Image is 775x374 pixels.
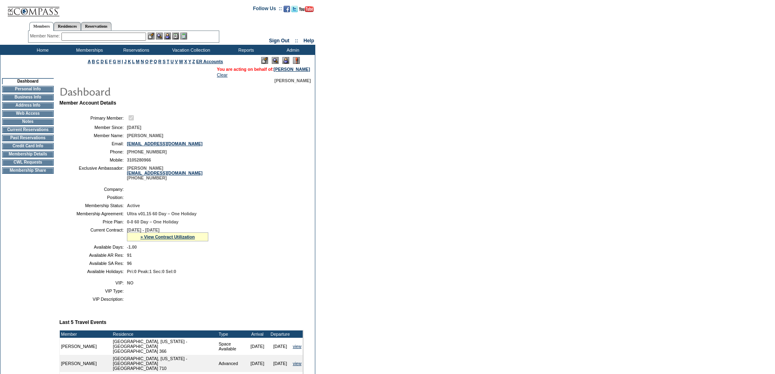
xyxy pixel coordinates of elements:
td: Type [218,330,246,338]
td: Memberships [65,45,112,55]
td: [DATE] [246,355,269,372]
a: H [118,59,121,64]
span: [PERSON_NAME] [PHONE_NUMBER] [127,166,203,180]
a: C [96,59,99,64]
td: Available AR Res: [63,253,124,258]
a: Become our fan on Facebook [284,8,290,13]
span: Ultra v01.15 60 Day – One Holiday [127,211,196,216]
td: Member [60,330,112,338]
td: [GEOGRAPHIC_DATA], [US_STATE] - [GEOGRAPHIC_DATA] [GEOGRAPHIC_DATA] 710 [112,355,218,372]
span: 96 [127,261,132,266]
td: Notes [2,118,54,125]
img: View [156,33,163,39]
td: Business Info [2,94,54,101]
td: Reports [222,45,269,55]
span: Pri:0 Peak:1 Sec:0 Sel:0 [127,269,176,274]
td: Phone: [63,149,124,154]
img: Impersonate [164,33,171,39]
span: [PERSON_NAME] [275,78,311,83]
td: Arrival [246,330,269,338]
span: [DATE] - [DATE] [127,227,159,232]
a: R [158,59,162,64]
a: J [124,59,127,64]
span: NO [127,280,133,285]
img: Subscribe to our YouTube Channel [299,6,314,12]
a: Members [29,22,54,31]
td: Available Holidays: [63,269,124,274]
td: Membership Details [2,151,54,157]
td: [DATE] [269,355,292,372]
span: [PERSON_NAME] [127,133,163,138]
a: Help [303,38,314,44]
td: [PERSON_NAME] [60,338,112,355]
td: Admin [269,45,315,55]
td: Departure [269,330,292,338]
a: Sign Out [269,38,289,44]
a: Y [188,59,191,64]
span: [PHONE_NUMBER] [127,149,167,154]
a: I [122,59,123,64]
td: Membership Share [2,167,54,174]
div: Member Name: [30,33,61,39]
td: Reservations [112,45,159,55]
a: [EMAIL_ADDRESS][DOMAIN_NAME] [127,141,203,146]
td: Member Name: [63,133,124,138]
a: O [145,59,148,64]
a: Z [192,59,195,64]
a: W [179,59,183,64]
td: Follow Us :: [253,5,282,15]
img: Impersonate [282,57,289,64]
td: VIP: [63,280,124,285]
a: V [175,59,178,64]
span: You are acting on behalf of: [217,67,310,72]
a: S [163,59,166,64]
td: Advanced [218,355,246,372]
a: ER Accounts [196,59,223,64]
td: Vacation Collection [159,45,222,55]
td: Credit Card Info [2,143,54,149]
span: [DATE] [127,125,141,130]
td: Available SA Res: [63,261,124,266]
b: Member Account Details [59,100,116,106]
a: Reservations [81,22,111,31]
a: L [132,59,135,64]
img: b_calculator.gif [180,33,187,39]
td: Membership Status: [63,203,124,208]
td: Space Available [218,338,246,355]
a: E [105,59,108,64]
a: view [293,361,301,366]
td: Address Info [2,102,54,109]
a: X [184,59,187,64]
a: U [170,59,174,64]
td: Company: [63,187,124,192]
td: [PERSON_NAME] [60,355,112,372]
img: Edit Mode [261,57,268,64]
img: pgTtlDashboard.gif [59,83,222,99]
img: Follow us on Twitter [291,6,298,12]
a: T [167,59,170,64]
img: b_edit.gif [148,33,155,39]
a: B [92,59,95,64]
td: Position: [63,195,124,200]
a: F [109,59,112,64]
a: A [88,59,91,64]
td: Membership Agreement: [63,211,124,216]
a: D [100,59,104,64]
a: Q [154,59,157,64]
span: 0-0 60 Day – One Holiday [127,219,179,224]
td: VIP Type: [63,289,124,293]
a: K [128,59,131,64]
td: Past Reservations [2,135,54,141]
a: [EMAIL_ADDRESS][DOMAIN_NAME] [127,171,203,175]
span: Active [127,203,140,208]
span: :: [295,38,298,44]
a: » View Contract Utilization [140,234,195,239]
b: Last 5 Travel Events [59,319,106,325]
img: Become our fan on Facebook [284,6,290,12]
span: -1.00 [127,245,137,249]
td: Current Reservations [2,127,54,133]
a: G [113,59,116,64]
a: Clear [217,72,227,77]
img: View Mode [272,57,279,64]
span: 3105280966 [127,157,151,162]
